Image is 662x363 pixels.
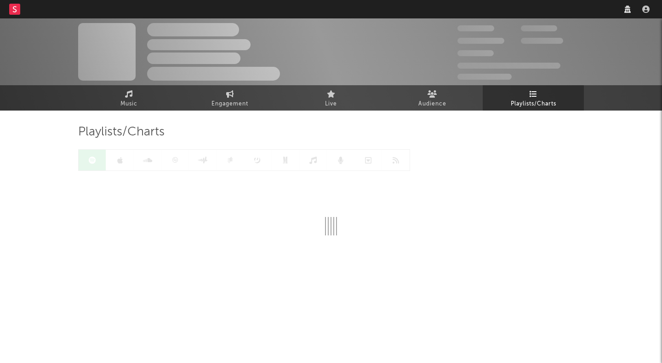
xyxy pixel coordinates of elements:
[457,63,560,69] span: 50,000,000 Monthly Listeners
[325,99,337,110] span: Live
[521,25,557,31] span: 100,000
[457,38,504,44] span: 50,000,000
[280,85,382,111] a: Live
[120,99,137,110] span: Music
[211,99,248,110] span: Engagement
[457,74,512,80] span: Jump Score: 85.0
[511,99,556,110] span: Playlists/Charts
[179,85,280,111] a: Engagement
[382,85,483,111] a: Audience
[457,25,494,31] span: 300,000
[483,85,584,111] a: Playlists/Charts
[78,85,179,111] a: Music
[418,99,446,110] span: Audience
[457,50,494,56] span: 100,000
[521,38,563,44] span: 1,000,000
[78,127,165,138] span: Playlists/Charts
